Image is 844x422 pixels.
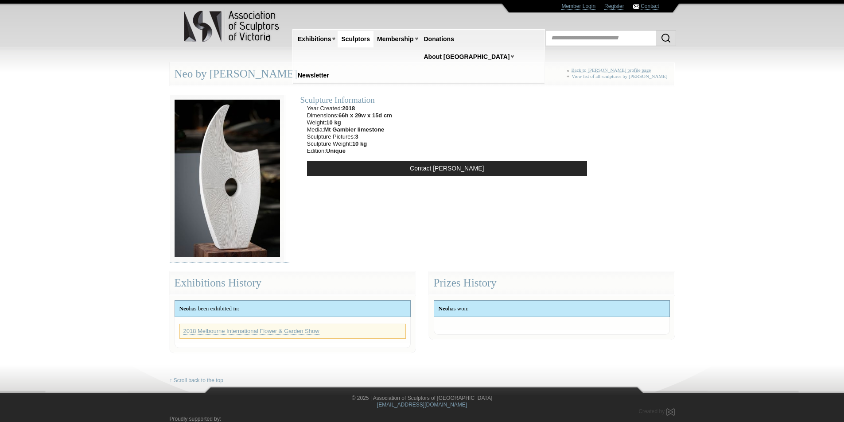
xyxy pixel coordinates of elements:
[307,161,587,176] a: Contact [PERSON_NAME]
[373,31,417,47] a: Membership
[641,3,659,10] a: Contact
[326,119,341,126] strong: 10 kg
[633,4,639,9] img: Contact ASV
[420,49,513,65] a: About [GEOGRAPHIC_DATA]
[183,328,319,335] a: 2018 Melbourne International Flower & Garden Show
[338,31,373,47] a: Sculptors
[342,105,355,112] strong: 2018
[307,105,392,112] li: Year Created:
[307,112,392,119] li: Dimensions:
[170,95,285,263] img: 005_2__medium.jpg
[439,305,448,312] strong: Neo
[572,67,651,73] a: Back to [PERSON_NAME] profile page
[324,126,385,133] strong: Mt Gambier limestone
[170,62,675,86] div: Neo by [PERSON_NAME]
[434,301,669,317] div: has won:
[307,119,392,126] li: Weight:
[638,408,674,414] a: Created by
[307,147,392,155] li: Edition:
[661,33,671,43] img: Search
[175,301,410,317] div: has been exhibited in:
[638,408,665,414] span: Created by
[429,271,675,295] div: Prizes History
[294,67,333,84] a: Newsletter
[307,126,392,133] li: Media:
[170,271,416,295] div: Exhibitions History
[294,31,334,47] a: Exhibitions
[307,140,392,147] li: Sculpture Weight:
[377,402,467,408] a: [EMAIL_ADDRESS][DOMAIN_NAME]
[604,3,624,10] a: Register
[338,112,392,119] strong: 66h x 29w x 15d cm
[300,95,594,105] div: Sculpture Information
[561,3,595,10] a: Member Login
[666,408,675,416] img: Created by Marby
[355,133,358,140] strong: 3
[352,140,367,147] strong: 10 kg
[183,9,281,44] img: logo.png
[420,31,458,47] a: Donations
[307,133,392,140] li: Sculpture Pictures:
[163,395,681,408] div: © 2025 | Association of Sculptors of [GEOGRAPHIC_DATA]
[326,147,346,154] strong: Unique
[567,67,670,83] div: « +
[572,74,667,79] a: View list of all sculptures by [PERSON_NAME]
[179,305,189,312] strong: Neo
[170,377,223,384] a: ↑ Scroll back to the top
